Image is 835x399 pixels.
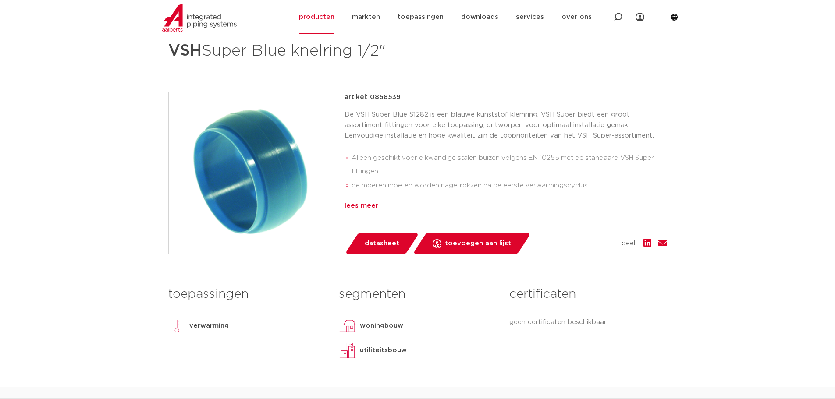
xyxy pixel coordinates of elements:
p: geen certificaten beschikbaar [509,317,667,328]
h1: Super Blue knelring 1/2" [168,38,497,64]
h3: certificaten [509,286,667,303]
h3: toepassingen [168,286,326,303]
li: de moeren moeten worden nagetrokken na de eerste verwarmingscyclus [352,179,667,193]
p: De VSH Super Blue S1282 is een blauwe kunststof klemring. VSH Super biedt een groot assortiment f... [345,109,667,141]
img: Product Image for VSH Super Blue knelring 1/2" [169,92,330,254]
div: lees meer [345,201,667,211]
strong: VSH [168,43,202,59]
p: woningbouw [360,321,403,331]
span: toevoegen aan lijst [445,237,511,251]
li: snelle verbindingstechnologie waarbij her-montage mogelijk is [352,193,667,207]
li: Alleen geschikt voor dikwandige stalen buizen volgens EN 10255 met de standaard VSH Super fittingen [352,151,667,179]
span: deel: [622,238,636,249]
img: verwarming [168,317,186,335]
img: utiliteitsbouw [339,342,356,359]
p: utiliteitsbouw [360,345,407,356]
h3: segmenten [339,286,496,303]
span: datasheet [365,237,399,251]
p: verwarming [189,321,229,331]
p: artikel: 0858539 [345,92,401,102]
img: woningbouw [339,317,356,335]
a: datasheet [345,233,419,254]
